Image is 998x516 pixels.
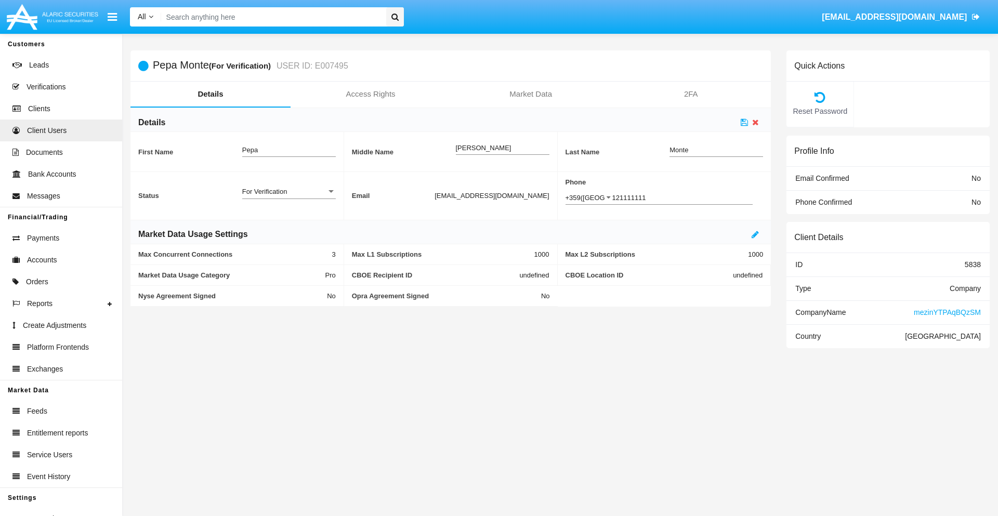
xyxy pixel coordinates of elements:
h6: Quick Actions [794,61,845,71]
span: First Name [138,148,242,156]
span: Phone Confirmed [795,198,852,206]
h5: Pepa Monte [153,60,348,72]
a: 2FA [611,82,771,107]
span: Verifications [27,82,65,92]
span: No [971,198,981,206]
span: Entitlement reports [27,428,88,439]
div: (For Verification) [209,60,274,72]
span: No [541,292,550,300]
h6: Client Details [794,232,843,242]
span: For Verification [242,188,287,195]
span: undefined [519,271,549,279]
span: Opra Agreement Signed [352,292,541,300]
a: [EMAIL_ADDRESS][DOMAIN_NAME] [817,3,985,32]
span: undefined [733,271,763,279]
span: Phone [566,178,764,186]
span: ID [795,260,803,269]
span: Max L1 Subscriptions [352,250,534,258]
span: No [971,174,981,182]
a: Market Data [451,82,611,107]
span: Create Adjustments [23,320,86,331]
span: Country [795,332,821,340]
span: Feeds [27,406,47,417]
span: Accounts [27,255,57,266]
img: Logo image [5,2,100,32]
span: CBOE Location ID [566,271,733,279]
span: No [327,292,336,300]
span: [EMAIL_ADDRESS][DOMAIN_NAME] [435,192,549,200]
span: Platform Frontends [27,342,89,353]
span: Status [138,192,242,200]
span: 1000 [748,250,763,258]
span: Max L2 Subscriptions [566,250,748,258]
span: Email Confirmed [795,174,849,182]
span: Clients [28,103,50,114]
span: [GEOGRAPHIC_DATA] [905,332,981,340]
small: USER ID: E007495 [274,62,348,70]
h6: Profile Info [794,146,834,156]
span: Last Name [566,148,670,156]
span: Exchanges [27,364,63,375]
span: mezinYTPAqBQzSM [914,308,981,316]
span: Reset Password [792,106,848,117]
span: Market Data Usage Category [138,271,325,279]
a: All [130,11,161,22]
span: Email [352,192,435,200]
span: Middle Name [352,148,456,156]
span: Payments [27,233,59,244]
span: Client Users [27,125,67,136]
span: Orders [26,276,48,287]
span: [EMAIL_ADDRESS][DOMAIN_NAME] [822,12,967,21]
span: Nyse Agreement Signed [138,292,327,300]
span: Messages [27,191,60,202]
span: 5838 [965,260,981,269]
h6: Details [138,117,165,128]
span: Service Users [27,449,72,460]
span: All [138,12,146,21]
a: Access Rights [291,82,451,107]
span: Pro [325,271,336,279]
a: Details [130,82,291,107]
h6: Market Data Usage Settings [138,229,248,240]
span: 1000 [534,250,549,258]
span: Company Name [795,308,846,316]
span: Bank Accounts [28,169,76,180]
span: Documents [26,147,63,158]
span: Reports [27,298,52,309]
span: Max Concurrent Connections [138,250,332,258]
span: CBOE Recipient ID [352,271,520,279]
span: 3 [332,250,336,258]
input: Search [161,7,383,27]
span: Leads [29,60,49,71]
span: Type [795,284,811,293]
span: Company [950,284,981,293]
span: Event History [27,471,70,482]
